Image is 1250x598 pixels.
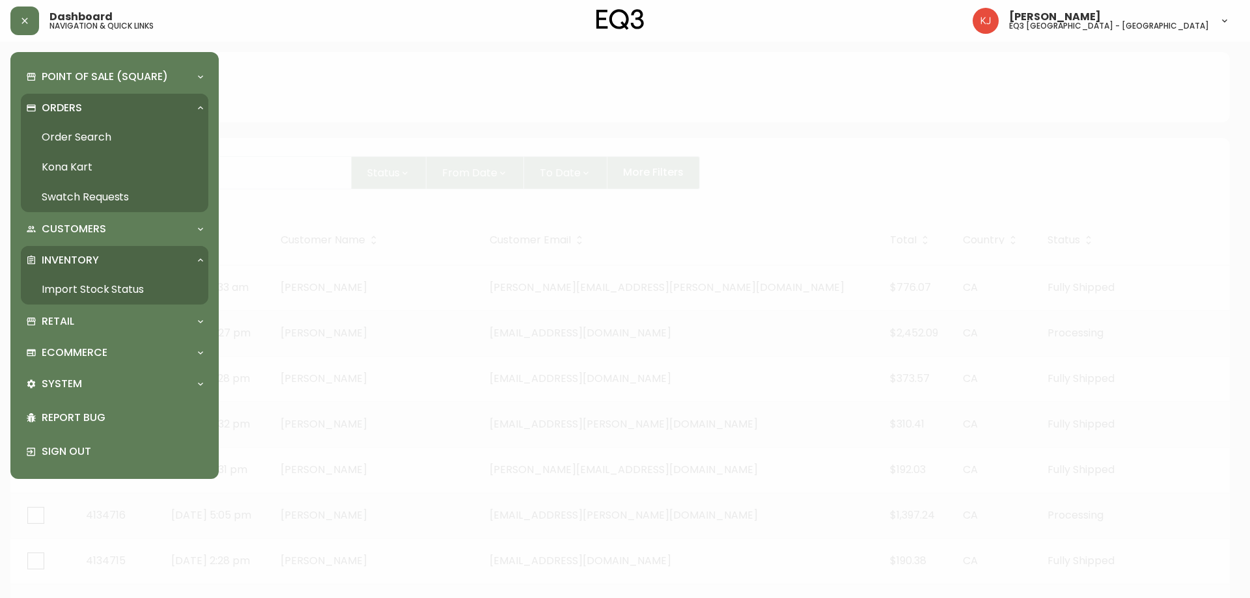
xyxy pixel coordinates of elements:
h5: eq3 [GEOGRAPHIC_DATA] - [GEOGRAPHIC_DATA] [1009,22,1209,30]
p: Retail [42,314,74,329]
p: Point of Sale (Square) [42,70,168,84]
p: Customers [42,222,106,236]
img: logo [596,9,645,30]
div: System [21,370,208,398]
p: Report Bug [42,411,203,425]
h5: navigation & quick links [49,22,154,30]
p: System [42,377,82,391]
div: Report Bug [21,401,208,435]
a: Swatch Requests [21,182,208,212]
div: Ecommerce [21,338,208,367]
div: Customers [21,215,208,243]
p: Inventory [42,253,99,267]
span: [PERSON_NAME] [1009,12,1101,22]
div: Inventory [21,246,208,275]
p: Sign Out [42,444,203,459]
div: Point of Sale (Square) [21,62,208,91]
p: Orders [42,101,82,115]
div: Orders [21,94,208,122]
a: Kona Kart [21,152,208,182]
p: Ecommerce [42,346,107,360]
div: Sign Out [21,435,208,469]
span: Dashboard [49,12,113,22]
a: Import Stock Status [21,275,208,305]
div: Retail [21,307,208,336]
a: Order Search [21,122,208,152]
img: 24a625d34e264d2520941288c4a55f8e [973,8,999,34]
